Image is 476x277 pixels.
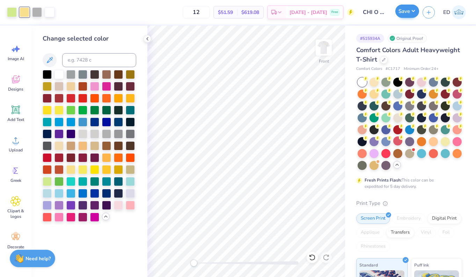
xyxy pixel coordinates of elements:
span: ED [443,8,450,16]
input: e.g. 7428 c [62,53,136,67]
span: Minimum Order: 24 + [404,66,439,72]
div: Embroidery [392,213,425,224]
div: Rhinestones [356,241,390,252]
img: Emily Depew [452,5,466,19]
span: Comfort Colors [356,66,382,72]
div: Accessibility label [190,260,197,267]
span: Puff Ink [414,261,429,269]
input: – – [183,6,210,19]
div: Change selected color [43,34,136,43]
div: Front [319,58,329,64]
div: Foil [438,227,454,238]
div: Applique [356,227,384,238]
span: Comfort Colors Adult Heavyweight T-Shirt [356,46,460,64]
img: Front [317,41,331,55]
div: Transfers [386,227,414,238]
strong: Fresh Prints Flash: [365,177,402,183]
span: Free [331,10,338,15]
span: Decorate [7,244,24,250]
button: Save [395,5,419,18]
span: Image AI [8,56,24,62]
div: Print Type [356,199,462,207]
span: # C1717 [386,66,400,72]
div: Screen Print [356,213,390,224]
input: Untitled Design [358,5,392,19]
span: Upload [9,147,23,153]
span: Clipart & logos [4,208,27,219]
span: Designs [8,86,23,92]
a: ED [440,5,469,19]
div: Digital Print [427,213,461,224]
span: Standard [359,261,378,269]
span: $51.59 [218,9,233,16]
strong: Need help? [25,255,51,262]
span: Add Text [7,117,24,122]
span: $619.08 [241,9,259,16]
span: Greek [10,178,21,183]
div: Vinyl [416,227,436,238]
span: [DATE] - [DATE] [290,9,327,16]
div: # 515934A [356,34,384,43]
div: Original Proof [388,34,427,43]
div: This color can be expedited for 5 day delivery. [365,177,451,190]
